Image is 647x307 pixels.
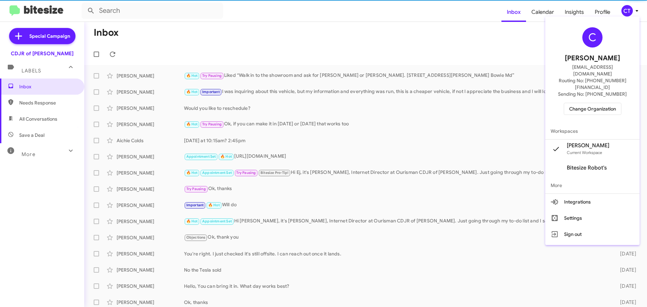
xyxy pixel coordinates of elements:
span: Current Workspace [567,150,602,155]
span: Routing No: [PHONE_NUMBER][FINANCIAL_ID] [553,77,631,91]
button: Change Organization [564,103,621,115]
span: Sending No: [PHONE_NUMBER] [558,91,627,97]
button: Integrations [545,194,640,210]
span: Workspaces [545,123,640,139]
span: [EMAIL_ADDRESS][DOMAIN_NAME] [553,64,631,77]
button: Settings [545,210,640,226]
span: Change Organization [569,103,616,115]
span: More [545,177,640,193]
span: [PERSON_NAME] [567,142,609,149]
button: Sign out [545,226,640,242]
span: Bitesize Robot's [567,164,607,171]
div: C [582,27,603,48]
span: [PERSON_NAME] [565,53,620,64]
